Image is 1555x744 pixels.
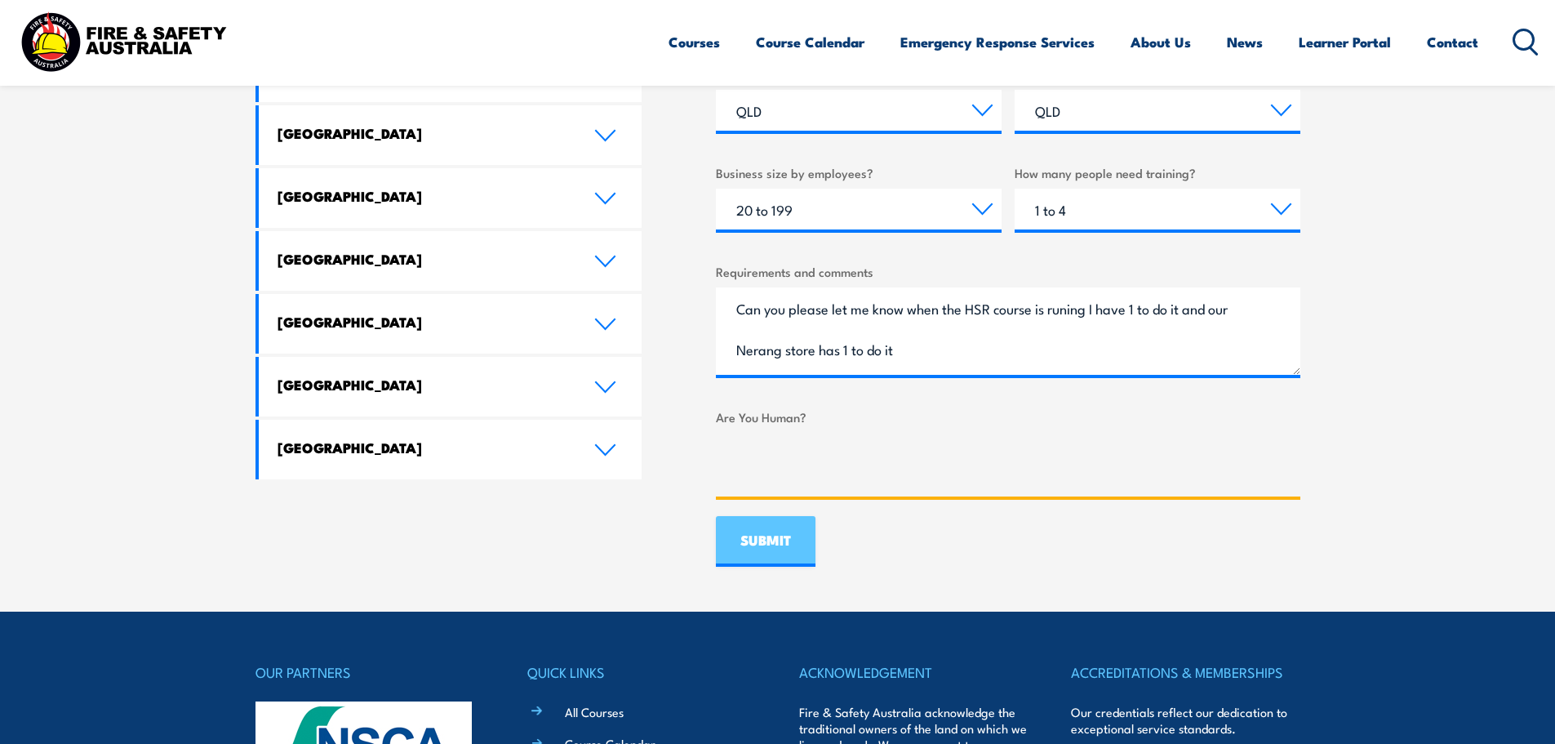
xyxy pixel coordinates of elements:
a: [GEOGRAPHIC_DATA] [259,357,642,417]
a: Course Calendar [756,20,864,64]
label: Requirements and comments [716,262,1300,281]
h4: [GEOGRAPHIC_DATA] [278,250,570,268]
p: Our credentials reflect our dedication to exceptional service standards. [1071,704,1300,737]
h4: OUR PARTNERS [255,661,484,684]
a: All Courses [565,703,624,720]
h4: ACCREDITATIONS & MEMBERSHIPS [1071,661,1300,684]
a: [GEOGRAPHIC_DATA] [259,231,642,291]
label: How many people need training? [1015,163,1300,182]
h4: [GEOGRAPHIC_DATA] [278,376,570,394]
a: News [1227,20,1263,64]
iframe: reCAPTCHA [716,433,964,497]
h4: ACKNOWLEDGEMENT [799,661,1028,684]
a: [GEOGRAPHIC_DATA] [259,168,642,228]
h4: [GEOGRAPHIC_DATA] [278,124,570,142]
h4: [GEOGRAPHIC_DATA] [278,187,570,205]
a: About Us [1131,20,1191,64]
a: Emergency Response Services [900,20,1095,64]
label: Are You Human? [716,408,1300,426]
a: Contact [1427,20,1478,64]
a: [GEOGRAPHIC_DATA] [259,294,642,354]
a: Learner Portal [1299,20,1391,64]
label: Business size by employees? [716,163,1002,182]
a: [GEOGRAPHIC_DATA] [259,420,642,479]
h4: [GEOGRAPHIC_DATA] [278,313,570,331]
h4: QUICK LINKS [527,661,756,684]
a: Courses [669,20,720,64]
h4: [GEOGRAPHIC_DATA] [278,439,570,457]
input: SUBMIT [716,516,815,567]
a: [GEOGRAPHIC_DATA] [259,105,642,165]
